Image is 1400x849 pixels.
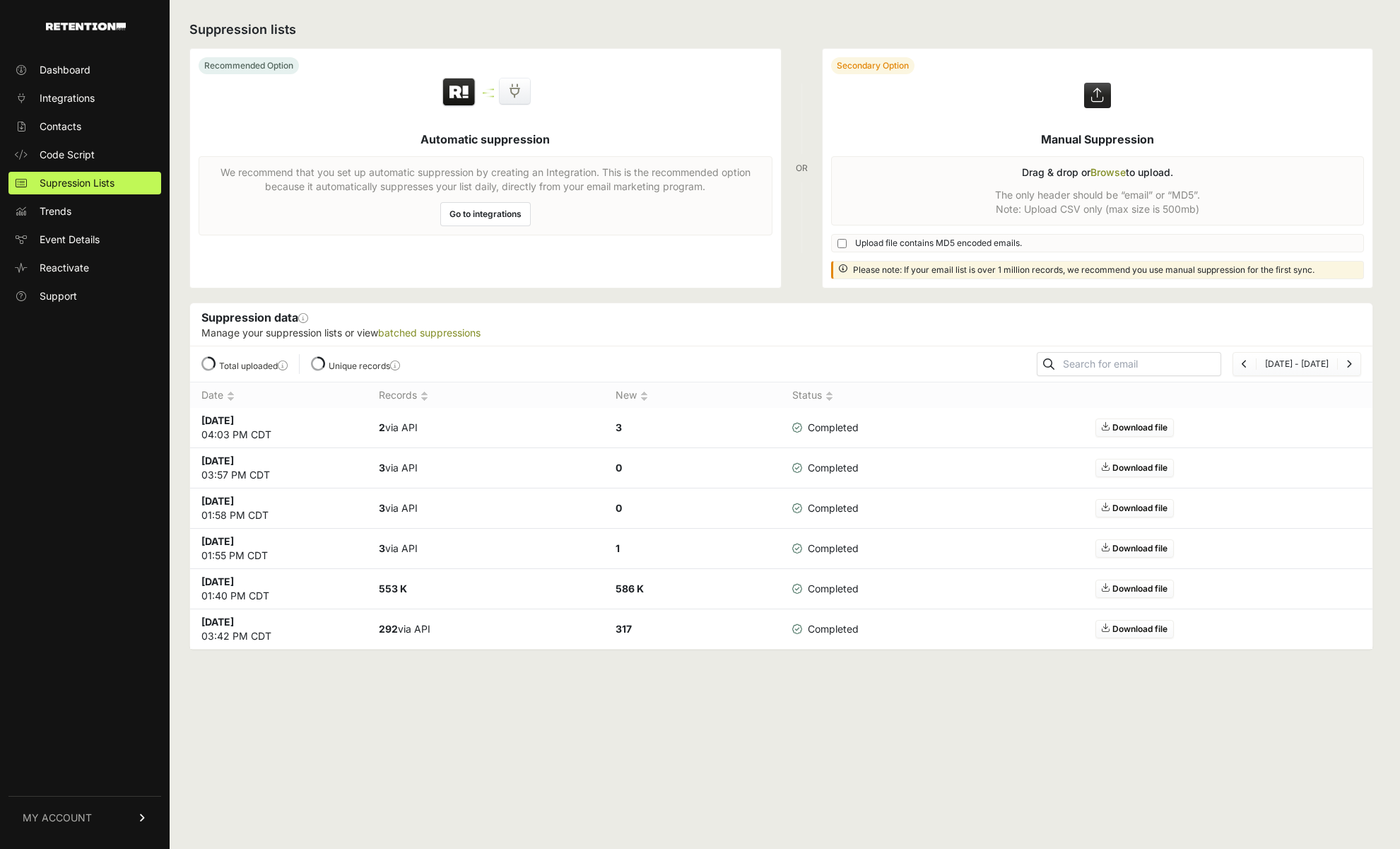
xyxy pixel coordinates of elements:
[616,462,622,474] strong: 0
[40,63,90,77] span: Dashboard
[1095,539,1174,558] a: Download file
[367,609,604,650] td: via API
[367,408,604,448] td: via API
[8,172,161,194] a: Supression Lists
[190,529,367,569] td: 01:55 PM CDT
[227,391,235,402] img: no_sort-eaf950dc5ab64cae54d48a5578032e96f70b2ecb7d747501f34c8f2db400fb66.gif
[40,261,89,275] span: Reactivate
[8,115,161,138] a: Contacts
[379,542,385,554] strong: 3
[855,238,1022,249] span: Upload file contains MD5 encoded emails.
[796,48,808,288] div: OR
[190,303,1372,346] div: Suppression data
[190,569,367,609] td: 01:40 PM CDT
[367,382,604,409] th: Records
[1242,358,1247,369] a: Previous
[1095,418,1174,437] a: Download file
[792,541,859,556] span: Completed
[379,502,385,514] strong: 3
[199,57,299,74] div: Recommended Option
[640,391,648,402] img: no_sort-eaf950dc5ab64cae54d48a5578032e96f70b2ecb7d747501f34c8f2db400fb66.gif
[616,623,632,635] strong: 317
[792,461,859,475] span: Completed
[1256,358,1337,370] li: [DATE] - [DATE]
[40,176,114,190] span: Supression Lists
[420,131,550,148] h5: Automatic suppression
[23,811,92,825] span: MY ACCOUNT
[825,391,833,402] img: no_sort-eaf950dc5ab64cae54d48a5578032e96f70b2ecb7d747501f34c8f2db400fb66.gif
[201,535,234,547] strong: [DATE]
[837,239,847,248] input: Upload file contains MD5 encoded emails.
[378,327,481,339] a: batched suppressions
[379,421,385,433] strong: 2
[420,391,428,402] img: no_sort-eaf950dc5ab64cae54d48a5578032e96f70b2ecb7d747501f34c8f2db400fb66.gif
[483,95,494,98] img: integration
[329,361,400,371] label: Unique records
[379,623,398,635] strong: 292
[1346,358,1352,369] a: Next
[40,119,81,134] span: Contacts
[8,796,161,839] a: MY ACCOUNT
[792,582,859,596] span: Completed
[1095,459,1174,477] a: Download file
[8,87,161,110] a: Integrations
[8,228,161,251] a: Event Details
[219,361,288,371] label: Total uploaded
[1095,499,1174,517] a: Download file
[40,91,95,105] span: Integrations
[1095,620,1174,638] a: Download file
[440,202,531,226] a: Go to integrations
[367,488,604,529] td: via API
[46,23,126,30] img: Retention.com
[1233,352,1361,376] nav: Page navigation
[190,609,367,650] td: 03:42 PM CDT
[40,233,100,247] span: Event Details
[40,289,77,303] span: Support
[190,382,367,409] th: Date
[367,529,604,569] td: via API
[792,421,859,435] span: Completed
[616,421,622,433] strong: 3
[8,285,161,308] a: Support
[483,92,494,94] img: integration
[201,575,234,587] strong: [DATE]
[483,88,494,90] img: integration
[379,582,407,595] strong: 553 K
[8,59,161,81] a: Dashboard
[604,382,782,409] th: New
[367,448,604,488] td: via API
[190,488,367,529] td: 01:58 PM CDT
[201,616,234,628] strong: [DATE]
[8,144,161,166] a: Code Script
[616,502,622,514] strong: 0
[40,148,95,162] span: Code Script
[616,542,620,554] strong: 1
[379,462,385,474] strong: 3
[441,77,477,108] img: Retention
[40,204,71,218] span: Trends
[781,382,899,409] th: Status
[189,20,1373,40] h2: Suppression lists
[201,495,234,507] strong: [DATE]
[208,165,763,194] p: We recommend that you set up automatic suppression by creating an Integration. This is the recomm...
[792,501,859,515] span: Completed
[1095,580,1174,598] a: Download file
[792,622,859,636] span: Completed
[190,408,367,448] td: 04:03 PM CDT
[1060,354,1220,374] input: Search for email
[190,448,367,488] td: 03:57 PM CDT
[616,582,644,595] strong: 586 K
[8,257,161,279] a: Reactivate
[201,455,234,467] strong: [DATE]
[201,326,1361,340] p: Manage your suppression lists or view
[201,414,234,426] strong: [DATE]
[8,200,161,223] a: Trends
